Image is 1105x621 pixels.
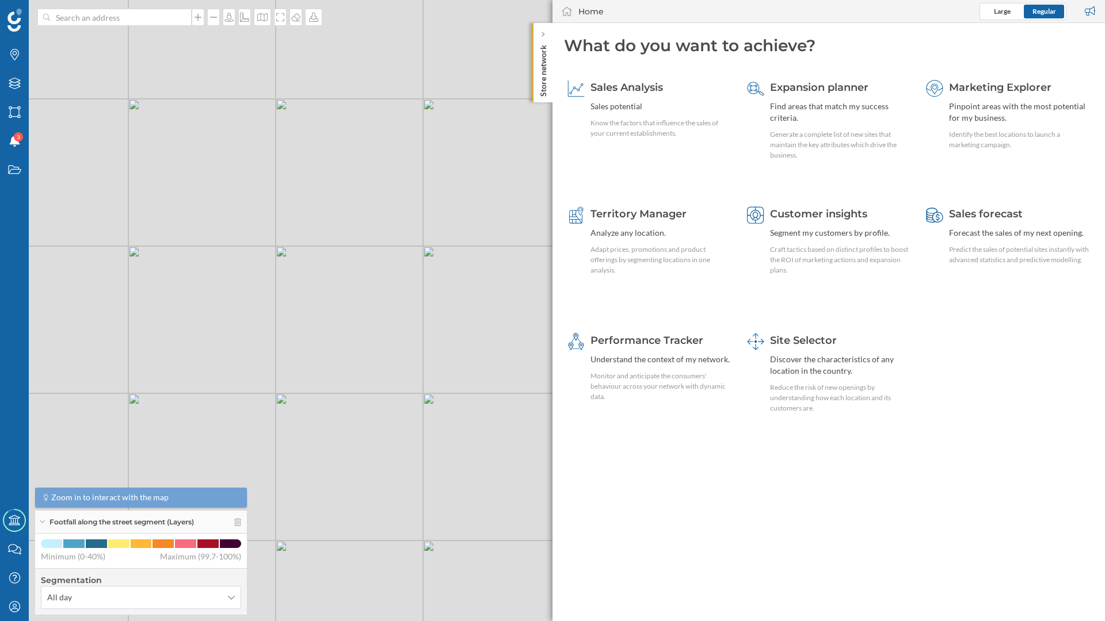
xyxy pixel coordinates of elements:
[17,131,20,143] span: 3
[949,101,1090,124] div: Pinpoint areas with the most potential for my business.
[747,333,764,350] img: dashboards-manager.svg
[590,244,731,275] div: Adapt prices, promotions and product offerings by segmenting locations in one analysis.
[590,371,731,402] div: Monitor and anticipate the consumers' behaviour across your network with dynamic data.
[538,40,549,97] p: Store network
[47,592,72,603] span: All day
[24,8,66,18] span: Support
[590,227,731,239] div: Analyze any location.
[770,382,911,413] div: Reduce the risk of new openings by understanding how each location and its customers are.
[567,80,585,97] img: sales-explainer.svg
[770,81,868,94] span: Expansion planner
[41,574,241,586] h4: Segmentation
[770,129,911,160] div: Generate a complete list of new sites that maintain the key attributes which drive the business.
[949,81,1051,94] span: Marketing Explorer
[41,551,105,562] span: Minimum (0-40%)
[926,80,943,97] img: explorer.svg
[567,333,585,350] img: monitoring-360.svg
[590,118,731,139] div: Know the factors that influence the sales of your current establishments.
[564,34,1093,56] div: What do you want to achieve?
[770,244,911,275] div: Craft tactics based on distinct profiles to boost the ROI of marketing actions and expansion plans.
[949,244,1090,265] div: Predict the sales of potential sites instantly with advanced statistics and predictive modelling.
[590,354,731,365] div: Understand the context of my network.
[747,80,764,97] img: search-areas.svg
[770,354,911,377] div: Discover the characteristics of any location in the country.
[1032,7,1056,16] span: Regular
[49,517,194,527] span: Footfall along the street segment (Layers)
[949,129,1090,150] div: Identify the best locations to launch a marketing campaign.
[994,7,1011,16] span: Large
[770,101,911,124] div: Find areas that match my success criteria.
[590,208,687,220] span: Territory Manager
[567,206,585,224] img: territory-manager.svg
[578,6,604,17] div: Home
[949,227,1090,239] div: Forecast the sales of my next opening.
[590,334,703,347] span: Performance Tracker
[770,334,837,347] span: Site Selector
[770,227,911,239] div: Segment my customers by profile.
[590,101,731,112] div: Sales potential
[949,208,1023,220] span: Sales forecast
[590,81,663,94] span: Sales Analysis
[51,492,169,503] span: Zoom in to interact with the map
[770,208,867,220] span: Customer insights
[926,206,943,224] img: sales-forecast.svg
[747,206,764,224] img: customer-intelligence.svg
[7,9,22,32] img: Geoblink Logo
[160,551,241,562] span: Maximum (99,7-100%)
